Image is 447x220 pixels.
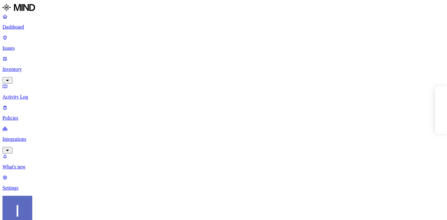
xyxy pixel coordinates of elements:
a: Dashboard [2,14,445,30]
a: Activity Log [2,84,445,100]
a: Inventory [2,56,445,83]
img: MIND [2,2,35,12]
p: Inventory [2,66,445,72]
a: Integrations [2,126,445,153]
p: Settings [2,185,445,191]
p: Activity Log [2,94,445,100]
p: Integrations [2,136,445,142]
a: Settings [2,175,445,191]
p: Issues [2,45,445,51]
a: What's new [2,154,445,170]
a: Issues [2,35,445,51]
a: Policies [2,105,445,121]
p: Dashboard [2,24,445,30]
a: MIND [2,2,445,14]
p: Policies [2,115,445,121]
p: What's new [2,164,445,170]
